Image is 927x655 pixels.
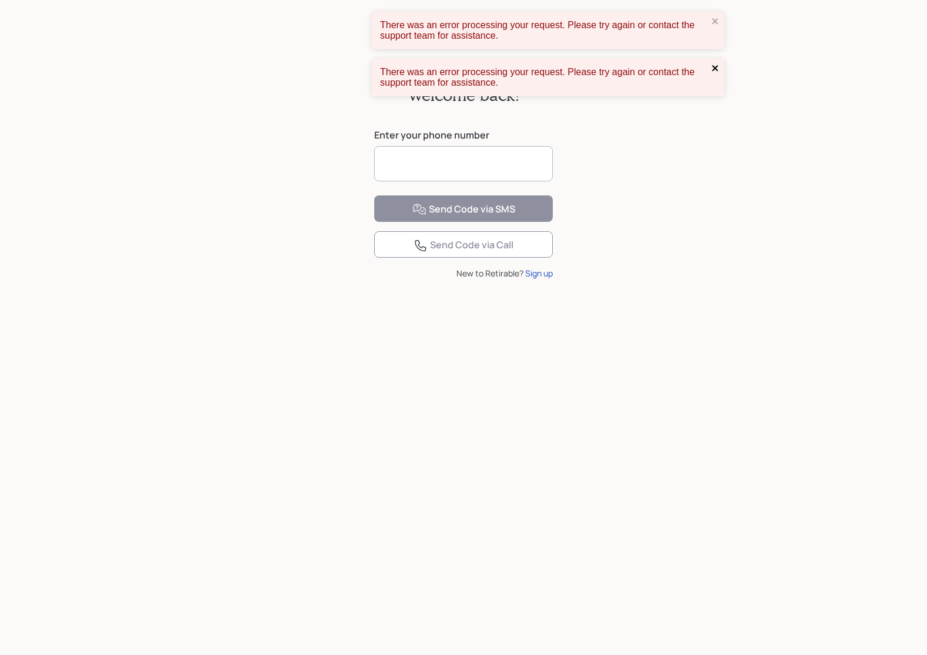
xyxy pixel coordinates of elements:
button: Send Code via Call [374,231,553,258]
div: There was an error processing your request. Please try again or contact the support team for assi... [380,20,708,41]
div: Sign up [525,267,553,279]
button: Send Code via SMS [374,195,553,222]
div: There was an error processing your request. Please try again or contact the support team for assi... [380,67,708,88]
button: close [711,16,720,28]
div: Send Code via Call [414,238,513,252]
div: New to Retirable? [374,267,553,279]
button: close [711,63,720,75]
div: Send Code via SMS [412,202,515,217]
label: Enter your phone number [374,129,553,141]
